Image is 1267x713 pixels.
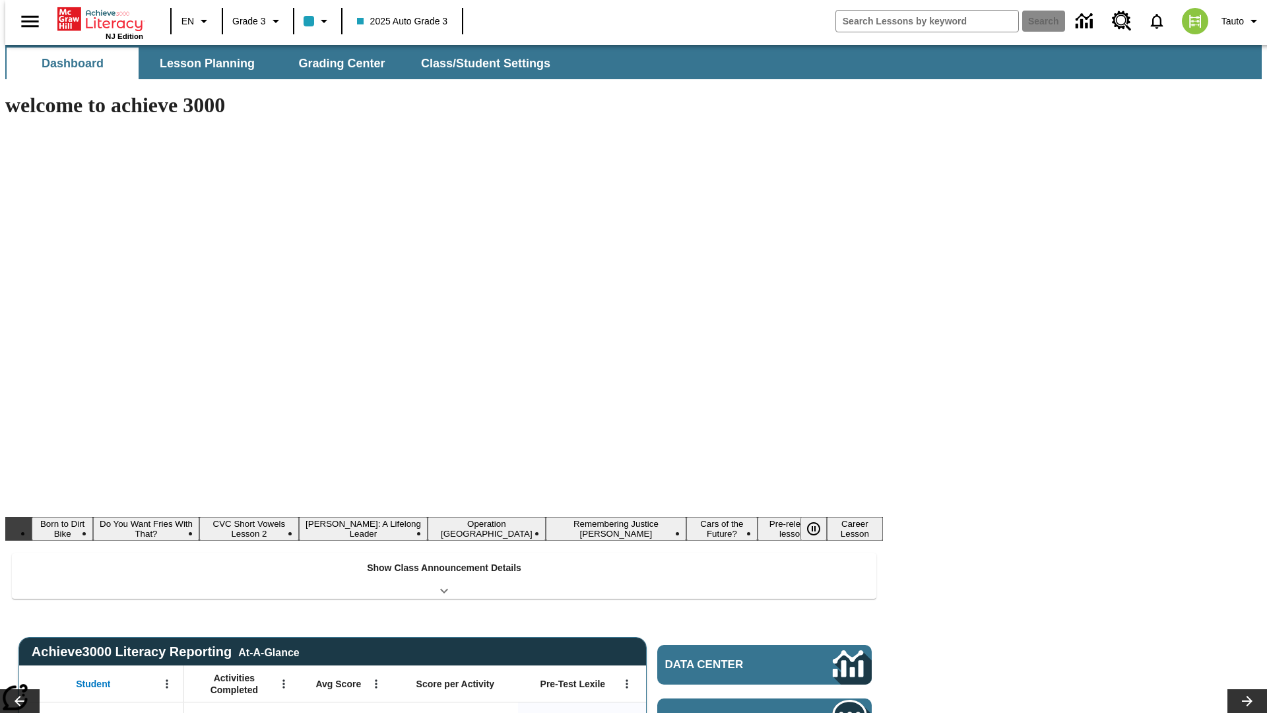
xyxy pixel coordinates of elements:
button: Class color is light blue. Change class color [298,9,337,33]
p: Show Class Announcement Details [367,561,521,575]
span: Avg Score [315,678,361,690]
div: SubNavbar [5,45,1262,79]
button: Slide 3 CVC Short Vowels Lesson 2 [199,517,299,541]
button: Profile/Settings [1216,9,1267,33]
div: Show Class Announcement Details [12,553,876,599]
button: Grade: Grade 3, Select a grade [227,9,289,33]
button: Open Menu [617,674,637,694]
span: Class/Student Settings [421,56,550,71]
button: Pause [800,517,827,541]
div: Home [57,5,143,40]
button: Slide 8 Pre-release lesson [758,517,827,541]
button: Slide 9 Career Lesson [827,517,883,541]
span: Lesson Planning [160,56,255,71]
a: Data Center [657,645,872,685]
button: Open side menu [11,2,49,41]
button: Lesson carousel, Next [1227,689,1267,713]
button: Grading Center [276,48,408,79]
button: Slide 1 Born to Dirt Bike [32,517,93,541]
button: Open Menu [366,674,386,694]
span: Score per Activity [416,678,495,690]
div: At-A-Glance [238,644,299,659]
button: Slide 4 Dianne Feinstein: A Lifelong Leader [299,517,428,541]
div: Pause [800,517,840,541]
button: Slide 5 Operation London Bridge [428,517,546,541]
a: Resource Center, Will open in new tab [1104,3,1140,39]
button: Language: EN, Select a language [176,9,218,33]
button: Class/Student Settings [410,48,561,79]
span: Data Center [665,658,789,671]
span: Student [76,678,110,690]
span: NJ Edition [106,32,143,40]
button: Lesson Planning [141,48,273,79]
input: search field [836,11,1018,32]
span: Pre-Test Lexile [540,678,606,690]
img: avatar image [1182,8,1208,34]
h1: welcome to achieve 3000 [5,93,883,118]
button: Slide 7 Cars of the Future? [686,517,758,541]
span: Grade 3 [232,15,266,28]
button: Dashboard [7,48,139,79]
button: Slide 2 Do You Want Fries With That? [93,517,199,541]
a: Data Center [1068,3,1104,40]
span: Achieve3000 Literacy Reporting [32,644,300,660]
span: EN [181,15,194,28]
a: Notifications [1140,4,1174,38]
button: Open Menu [157,674,177,694]
span: Tauto [1221,15,1244,28]
span: Activities Completed [191,672,278,696]
a: Home [57,6,143,32]
button: Open Menu [274,674,294,694]
div: SubNavbar [5,48,562,79]
button: Select a new avatar [1174,4,1216,38]
span: Dashboard [42,56,104,71]
span: 2025 Auto Grade 3 [357,15,448,28]
span: Grading Center [298,56,385,71]
button: Slide 6 Remembering Justice O'Connor [546,517,686,541]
